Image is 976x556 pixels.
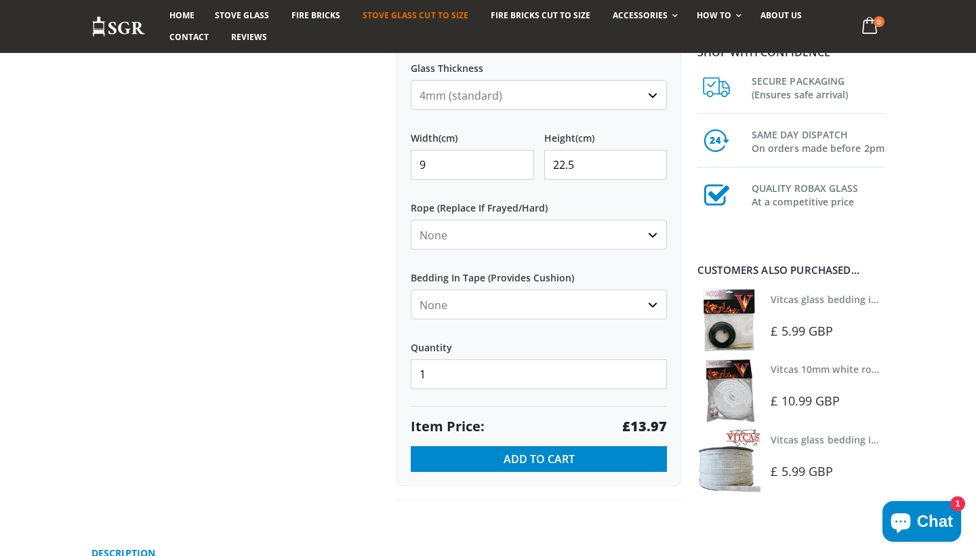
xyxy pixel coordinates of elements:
[603,5,685,26] a: Accessories
[878,501,965,545] inbox-online-store-chat: Shopify online store chat
[352,5,478,26] a: Stove Glass Cut To Size
[159,5,205,26] a: Home
[752,125,884,155] h3: SAME DAY DISPATCH On orders made before 2pm
[575,132,594,144] span: (cm)
[159,26,219,48] a: Contact
[221,26,277,48] a: Reviews
[411,50,667,75] label: Glass Thickness
[231,31,267,43] span: Reviews
[613,9,668,21] span: Accessories
[760,9,802,21] span: About us
[697,289,760,352] img: Vitcas stove glass bedding in tape
[491,9,590,21] span: Fire Bricks Cut To Size
[411,446,667,472] button: Add to Cart
[215,9,269,21] span: Stove Glass
[857,14,884,40] a: 0
[291,9,340,21] span: Fire Bricks
[411,417,485,436] span: Item Price:
[504,452,575,466] span: Add to Cart
[771,323,833,339] span: £ 5.99 GBP
[874,16,884,27] span: 0
[439,132,457,144] span: (cm)
[697,429,760,492] img: Vitcas stove glass bedding in tape
[697,9,731,21] span: How To
[697,359,760,422] img: Vitcas white rope, glue and gloves kit 10mm
[697,265,884,275] div: Customers also purchased...
[544,120,668,144] label: Height
[91,16,146,38] img: Stove Glass Replacement
[411,190,667,214] label: Rope (Replace If Frayed/Hard)
[622,417,667,436] strong: £13.97
[481,5,601,26] a: Fire Bricks Cut To Size
[771,463,833,479] span: £ 5.99 GBP
[169,31,209,43] span: Contact
[752,179,884,209] h3: QUALITY ROBAX GLASS At a competitive price
[411,330,667,354] label: Quantity
[363,9,468,21] span: Stove Glass Cut To Size
[687,5,748,26] a: How To
[281,5,350,26] a: Fire Bricks
[771,393,840,409] span: £ 10.99 GBP
[169,9,195,21] span: Home
[411,260,667,284] label: Bedding In Tape (Provides Cushion)
[752,72,884,102] h3: SECURE PACKAGING (Ensures safe arrival)
[205,5,279,26] a: Stove Glass
[750,5,812,26] a: About us
[411,120,534,144] label: Width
